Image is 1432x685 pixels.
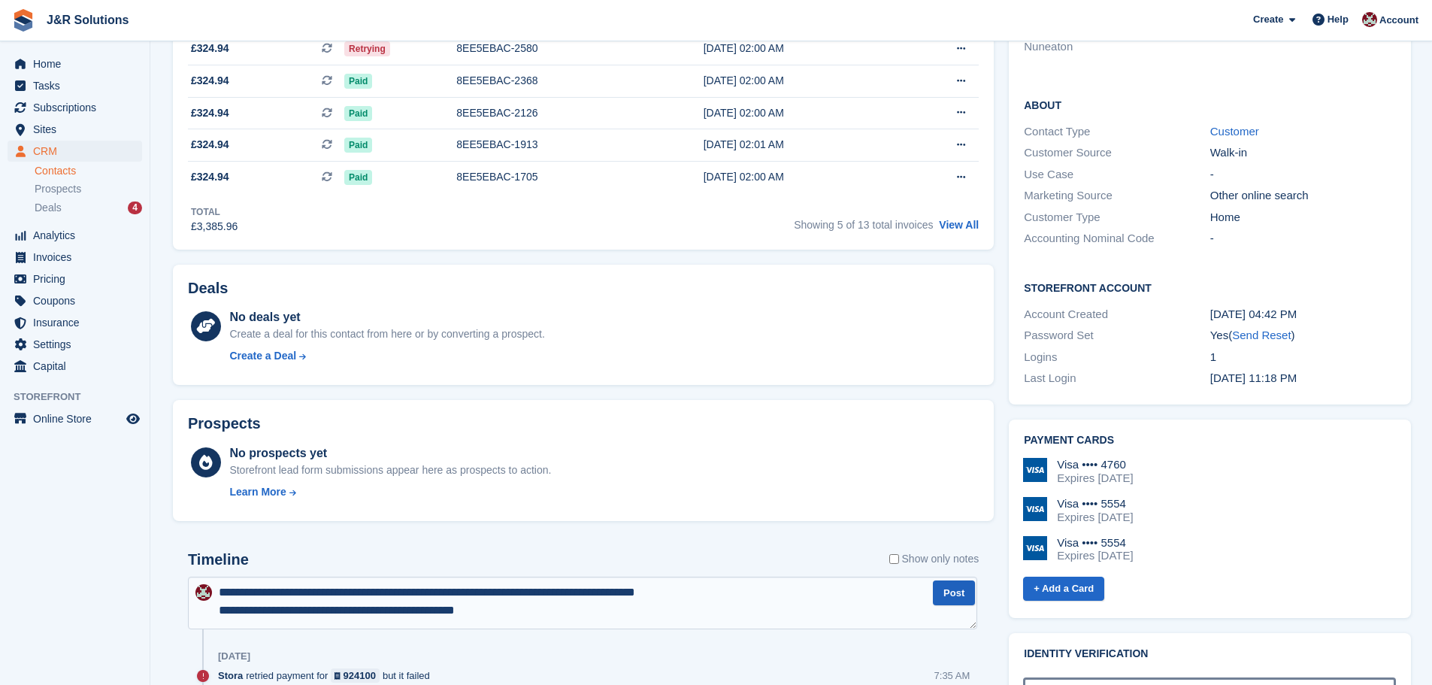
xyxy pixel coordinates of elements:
span: £324.94 [191,105,229,121]
div: Home [1210,209,1396,226]
span: Invoices [33,247,123,268]
span: Create [1253,12,1283,27]
div: No prospects yet [229,444,551,462]
a: menu [8,312,142,333]
span: Paid [344,170,372,185]
div: Expires [DATE] [1057,471,1133,485]
a: Send Reset [1232,329,1291,341]
div: No deals yet [229,308,544,326]
a: menu [8,268,142,289]
span: Paid [344,106,372,121]
img: Julie Morgan [1362,12,1377,27]
div: Customer Type [1024,209,1209,226]
div: Visa •••• 4760 [1057,458,1133,471]
span: Coupons [33,290,123,311]
div: 8EE5EBAC-2580 [456,41,656,56]
a: 924100 [331,668,380,683]
a: menu [8,141,142,162]
div: [DATE] [218,650,250,662]
h2: Identity verification [1024,648,1396,660]
a: Customer [1210,125,1259,138]
h2: Deals [188,280,228,297]
div: [DATE] 02:00 AM [704,41,901,56]
div: Yes [1210,327,1396,344]
div: Create a Deal [229,348,296,364]
a: menu [8,247,142,268]
span: Deals [35,201,62,215]
div: Expires [DATE] [1057,549,1133,562]
div: Accounting Nominal Code [1024,230,1209,247]
div: Storefront lead form submissions appear here as prospects to action. [229,462,551,478]
div: Expires [DATE] [1057,511,1133,524]
span: Pricing [33,268,123,289]
a: Prospects [35,181,142,197]
div: [DATE] 02:00 AM [704,169,901,185]
div: 1 [1210,349,1396,366]
div: Last Login [1024,370,1209,387]
span: £324.94 [191,137,229,153]
span: Paid [344,74,372,89]
a: Create a Deal [229,348,544,364]
a: menu [8,119,142,140]
div: [DATE] 02:00 AM [704,105,901,121]
div: Contact Type [1024,123,1209,141]
img: Visa Logo [1023,458,1047,482]
input: Show only notes [889,551,899,567]
a: menu [8,97,142,118]
a: menu [8,356,142,377]
div: 8EE5EBAC-1705 [456,169,656,185]
div: Total [191,205,238,219]
div: Logins [1024,349,1209,366]
span: Settings [33,334,123,355]
img: Visa Logo [1023,497,1047,521]
div: Password Set [1024,327,1209,344]
div: Visa •••• 5554 [1057,497,1133,511]
img: Julie Morgan [195,584,212,601]
span: £324.94 [191,41,229,56]
span: CRM [33,141,123,162]
a: Deals 4 [35,200,142,216]
span: Help [1328,12,1349,27]
div: [DATE] 04:42 PM [1210,306,1396,323]
span: ( ) [1228,329,1294,341]
a: menu [8,334,142,355]
div: [DATE] 02:01 AM [704,137,901,153]
h2: About [1024,97,1396,112]
span: Insurance [33,312,123,333]
a: J&R Solutions [41,8,135,32]
div: 8EE5EBAC-2368 [456,73,656,89]
a: View All [939,219,979,231]
span: Home [33,53,123,74]
div: Marketing Source [1024,187,1209,205]
label: Show only notes [889,551,979,567]
span: £324.94 [191,73,229,89]
div: Create a deal for this contact from here or by converting a prospect. [229,326,544,342]
span: Storefront [14,389,150,405]
h2: Timeline [188,551,249,568]
time: 2024-11-22 23:18:32 UTC [1210,371,1297,384]
div: - [1210,230,1396,247]
div: Account Created [1024,306,1209,323]
div: 8EE5EBAC-1913 [456,137,656,153]
span: Analytics [33,225,123,246]
img: stora-icon-8386f47178a22dfd0bd8f6a31ec36ba5ce8667c1dd55bd0f319d3a0aa187defe.svg [12,9,35,32]
img: Visa Logo [1023,536,1047,560]
span: Stora [218,668,243,683]
span: Retrying [344,41,390,56]
div: 7:35 AM [934,668,970,683]
div: retried payment for but it failed [218,668,437,683]
span: Account [1379,13,1418,28]
span: Online Store [33,408,123,429]
div: - [1210,166,1396,183]
span: Paid [344,138,372,153]
h2: Payment cards [1024,435,1396,447]
a: Preview store [124,410,142,428]
a: menu [8,290,142,311]
div: Learn More [229,484,286,500]
li: Nuneaton [1024,38,1209,56]
a: menu [8,408,142,429]
a: menu [8,53,142,74]
a: Contacts [35,164,142,178]
div: 924100 [344,668,376,683]
div: Customer Source [1024,144,1209,162]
